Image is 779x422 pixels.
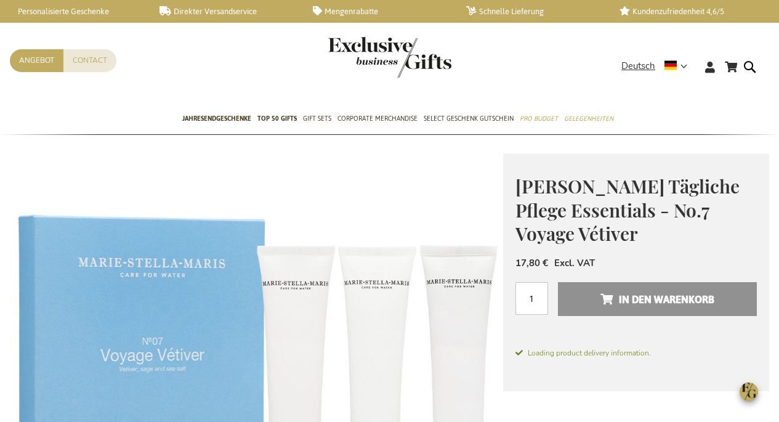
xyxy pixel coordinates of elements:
[328,37,390,78] a: store logo
[182,112,251,125] span: Jahresendgeschenke
[313,6,446,17] a: Mengenrabatte
[515,174,740,246] span: [PERSON_NAME] Tägliche Pflege Essentials - No.7 Voyage Vétiver
[6,6,140,17] a: Personalisierte Geschenke
[564,104,613,135] a: Gelegenheiten
[303,104,331,135] a: Gift Sets
[621,59,655,73] span: Deutsch
[515,282,548,315] input: Menge
[328,37,451,78] img: Exclusive Business gifts logo
[466,6,600,17] a: Schnelle Lieferung
[337,104,418,135] a: Corporate Merchandise
[257,104,297,135] a: TOP 50 Gifts
[520,104,558,135] a: Pro Budget
[424,104,514,135] a: Select Geschenk Gutschein
[515,347,757,359] span: Loading product delivery information.
[63,49,116,72] a: Contact
[620,6,753,17] a: Kundenzufriedenheit 4,6/5
[515,257,548,269] span: 17,80 €
[257,112,297,125] span: TOP 50 Gifts
[554,257,595,269] span: Excl. VAT
[10,49,63,72] a: Angebot
[520,112,558,125] span: Pro Budget
[303,112,331,125] span: Gift Sets
[159,6,293,17] a: Direkter Versandservice
[564,112,613,125] span: Gelegenheiten
[424,112,514,125] span: Select Geschenk Gutschein
[182,104,251,135] a: Jahresendgeschenke
[337,112,418,125] span: Corporate Merchandise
